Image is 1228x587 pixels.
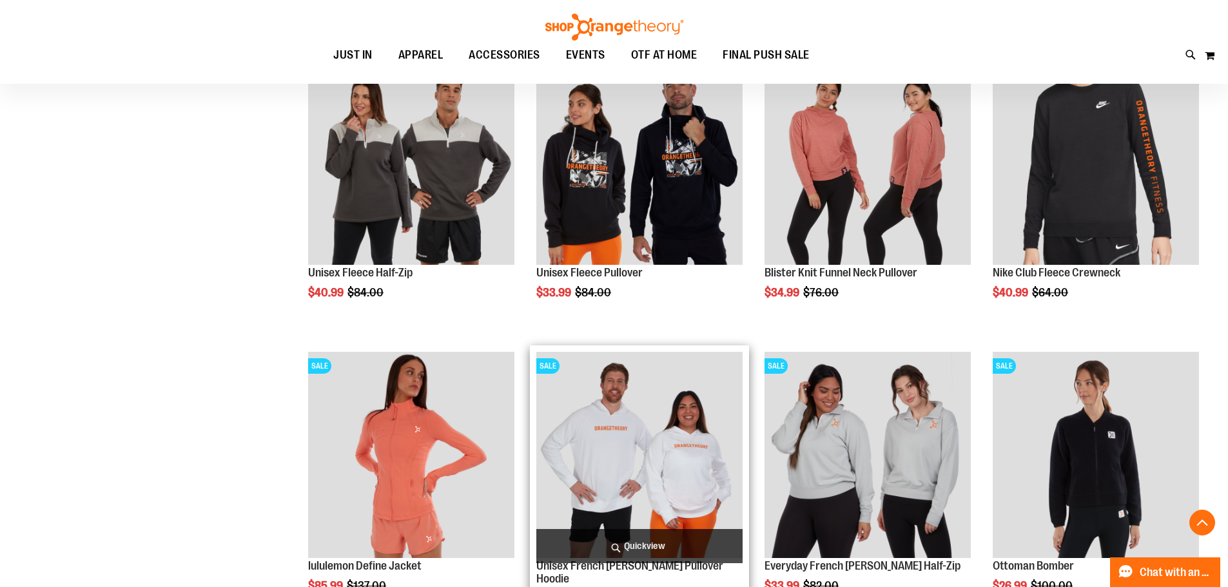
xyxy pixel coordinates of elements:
[347,286,385,299] span: $84.00
[308,559,422,572] a: lululemon Define Jacket
[536,59,743,265] img: Product image for Unisex Fleece Pullover
[308,352,514,560] a: Product image for lululemon Define JacketSALE
[575,286,613,299] span: $84.00
[993,59,1199,267] a: Product image for Nike Club Fleece CrewneckSALE
[765,352,971,560] a: Product image for Everyday French Terry 1/2 ZipSALE
[536,59,743,267] a: Product image for Unisex Fleece PulloverSALE
[765,59,971,267] a: Product image for Blister Knit Funnelneck PulloverSALE
[320,41,385,70] a: JUST IN
[618,41,710,70] a: OTF AT HOME
[765,266,917,279] a: Blister Knit Funnel Neck Pullover
[803,286,841,299] span: $76.00
[765,59,971,265] img: Product image for Blister Knit Funnelneck Pullover
[993,352,1199,558] img: Product image for Ottoman Bomber
[758,53,977,332] div: product
[993,358,1016,374] span: SALE
[308,59,514,265] img: Product image for Unisex Fleece Half Zip
[765,352,971,558] img: Product image for Everyday French Terry 1/2 Zip
[1189,510,1215,535] button: Back To Top
[993,286,1030,299] span: $40.99
[456,41,553,70] a: ACCESSORIES
[765,358,788,374] span: SALE
[993,59,1199,265] img: Product image for Nike Club Fleece Crewneck
[710,41,823,70] a: FINAL PUSH SALE
[536,266,643,279] a: Unisex Fleece Pullover
[333,41,373,70] span: JUST IN
[308,358,331,374] span: SALE
[765,286,801,299] span: $34.99
[308,352,514,558] img: Product image for lululemon Define Jacket
[308,286,346,299] span: $40.99
[385,41,456,70] a: APPAREL
[993,266,1120,279] a: Nike Club Fleece Crewneck
[536,286,573,299] span: $33.99
[765,559,960,572] a: Everyday French [PERSON_NAME] Half-Zip
[536,352,743,558] img: Product image for Unisex French Terry Pullover Hoodie
[993,559,1074,572] a: Ottoman Bomber
[543,14,685,41] img: Shop Orangetheory
[631,41,697,70] span: OTF AT HOME
[398,41,443,70] span: APPAREL
[308,59,514,267] a: Product image for Unisex Fleece Half ZipSALE
[993,352,1199,560] a: Product image for Ottoman BomberSALE
[566,41,605,70] span: EVENTS
[536,358,560,374] span: SALE
[553,41,618,70] a: EVENTS
[986,53,1205,332] div: product
[1032,286,1070,299] span: $64.00
[723,41,810,70] span: FINAL PUSH SALE
[469,41,540,70] span: ACCESSORIES
[536,559,723,585] a: Unisex French [PERSON_NAME] Pullover Hoodie
[1110,557,1221,587] button: Chat with an Expert
[536,352,743,560] a: Product image for Unisex French Terry Pullover HoodieSALE
[302,53,521,332] div: product
[1140,566,1213,579] span: Chat with an Expert
[308,266,413,279] a: Unisex Fleece Half-Zip
[530,53,749,332] div: product
[536,529,743,563] a: Quickview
